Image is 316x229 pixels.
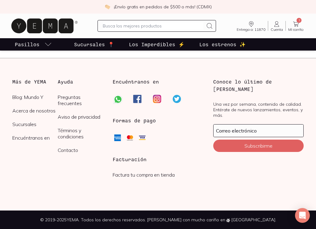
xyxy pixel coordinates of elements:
[113,117,156,124] h3: Formas de pago
[73,38,115,51] a: Sucursales 📍
[198,38,247,51] a: Los estrenos ✨
[199,41,246,48] p: Los estrenos ✨
[286,20,306,31] a: 3Mi carrito
[12,135,58,141] a: Encuéntranos en
[14,38,53,51] a: pasillo-todos-link
[103,22,203,30] input: Busca los mejores productos
[213,78,304,93] h3: Conoce lo último de [PERSON_NAME]
[58,94,103,106] a: Preguntas frecuentes
[297,18,301,23] span: 3
[128,38,186,51] a: Los Imperdibles ⚡️
[214,125,303,137] input: mimail@gmail.com
[234,20,268,31] a: Entrega a: 11870
[58,78,103,85] h3: Ayuda
[295,208,310,223] div: Open Intercom Messenger
[237,28,265,31] span: Entrega a: 11870
[58,127,103,140] a: Términos y condiciones
[105,4,110,10] img: check
[113,156,203,163] h3: Facturación
[213,101,304,118] p: Una vez por semana, contenido de calidad. Entérate de nuevos lanzamientos, eventos, y más.
[113,172,175,178] a: Factura tu compra en tienda
[15,41,39,48] p: Pasillos
[12,121,58,127] a: Sucursales
[268,20,285,31] a: Cuenta
[271,28,283,31] span: Cuenta
[213,140,304,152] button: Subscribirme
[113,78,159,85] h3: Encuéntranos en
[288,28,304,31] span: Mi carrito
[129,41,185,48] p: Los Imperdibles ⚡️
[147,217,276,223] span: [PERSON_NAME] con mucho cariño en [GEOGRAPHIC_DATA].
[12,94,58,100] a: Blog: Mundo Y
[58,147,103,153] a: Contacto
[114,4,212,10] p: ¡Envío gratis en pedidos de $500 o más! (CDMX)
[12,108,58,114] a: Acerca de nosotros
[58,114,103,120] a: Aviso de privacidad
[12,78,58,85] h3: Más de YEMA
[74,41,114,48] p: Sucursales 📍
